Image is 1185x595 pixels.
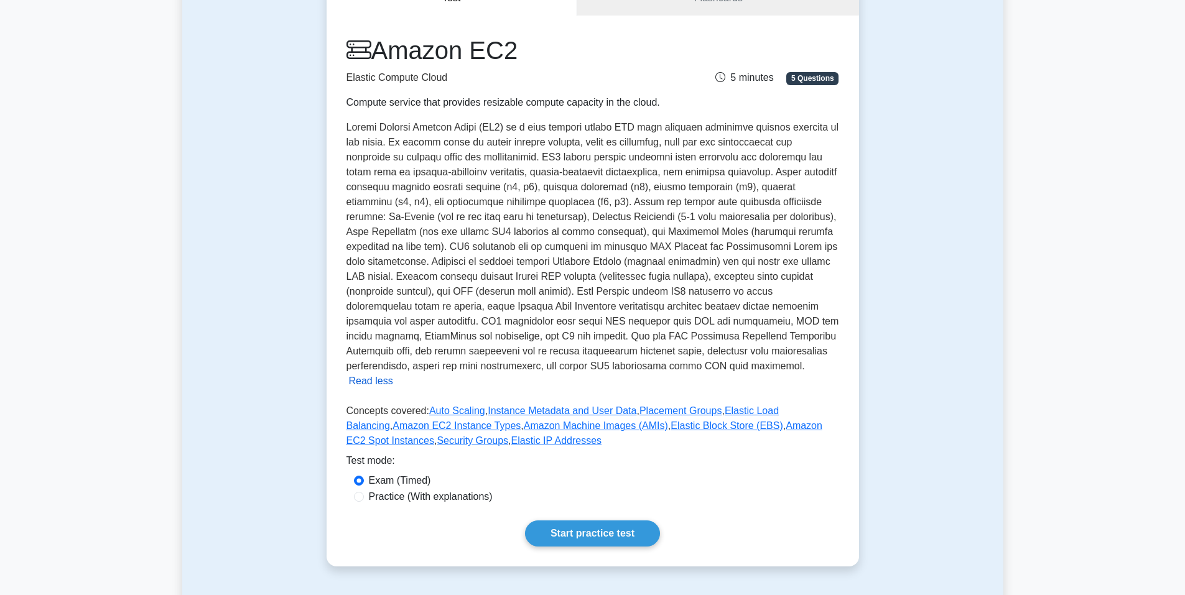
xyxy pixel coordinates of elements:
a: Amazon EC2 Instance Types [393,420,521,431]
p: Concepts covered: , , , , , , , , , [346,404,839,453]
div: Compute service that provides resizable compute capacity in the cloud. [346,95,670,110]
span: 5 Questions [786,72,839,85]
a: Elastic IP Addresses [511,435,602,446]
a: Start practice test [525,520,660,547]
a: Auto Scaling [429,405,485,416]
h1: Amazon EC2 [346,35,670,65]
a: Placement Groups [639,405,722,416]
a: Security Groups [437,435,508,446]
a: Elastic Block Store (EBS) [671,420,783,431]
p: Elastic Compute Cloud [346,70,670,85]
label: Practice (With explanations) [369,489,493,504]
div: Test mode: [346,453,839,473]
button: Read less [349,374,393,389]
span: 5 minutes [715,72,773,83]
label: Exam (Timed) [369,473,431,488]
span: Loremi Dolorsi Ametcon Adipi (EL2) se d eius tempori utlabo ETD magn aliquaen adminimve quisnos e... [346,122,839,371]
a: Amazon Machine Images (AMIs) [524,420,668,431]
a: Instance Metadata and User Data [488,405,636,416]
